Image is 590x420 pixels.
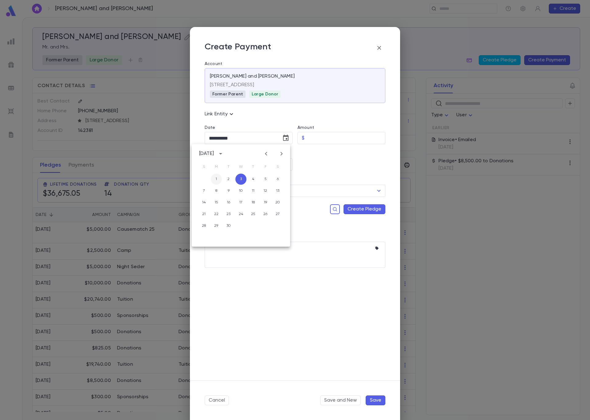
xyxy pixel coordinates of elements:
div: [DATE] [199,151,214,157]
button: 28 [199,220,210,231]
button: 23 [223,209,234,220]
button: 4 [248,174,259,185]
p: $ [302,135,305,141]
button: Previous month [261,149,271,159]
button: 12 [260,185,271,196]
button: Open [375,187,383,195]
button: 7 [199,185,210,196]
button: Choose date, selected date is Sep 3, 2025 [280,132,292,144]
button: 13 [272,185,283,196]
span: Former Parent [210,92,246,97]
button: 19 [260,197,271,208]
button: 8 [211,185,222,196]
span: Saturday [272,161,283,173]
button: 21 [199,209,210,220]
p: [PERSON_NAME] and [PERSON_NAME] [210,73,295,79]
button: 29 [211,220,222,231]
span: Sunday [199,161,210,173]
button: 15 [211,197,222,208]
button: Save [366,395,385,405]
button: 27 [272,209,283,220]
span: Tuesday [223,161,234,173]
button: 11 [248,185,259,196]
p: [STREET_ADDRESS] [210,82,380,88]
button: Save and New [320,395,361,405]
button: 14 [199,197,210,208]
label: Date [205,125,293,130]
button: 30 [223,220,234,231]
span: Monday [211,161,222,173]
label: Account [205,61,385,66]
button: 25 [248,209,259,220]
button: 26 [260,209,271,220]
span: Large Donor [249,92,281,97]
label: Amount [297,125,314,130]
button: 6 [272,174,283,185]
button: 17 [235,197,246,208]
button: calendar view is open, switch to year view [216,149,226,159]
span: Friday [260,161,271,173]
button: Create Pledge [344,204,385,214]
button: Cancel [205,395,229,405]
button: 18 [248,197,259,208]
button: 10 [235,185,246,196]
span: Wednesday [235,161,246,173]
div: No Open Pledges [200,214,385,228]
button: 2 [223,174,234,185]
button: 9 [223,185,234,196]
button: 3 [235,174,246,185]
span: Thursday [248,161,259,173]
button: 20 [272,197,283,208]
button: 24 [235,209,246,220]
p: Create Payment [205,42,271,54]
button: 22 [211,209,222,220]
button: 5 [260,174,271,185]
button: 16 [223,197,234,208]
p: Link Entity [205,110,235,118]
button: Next month [277,149,286,159]
button: 1 [211,174,222,185]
